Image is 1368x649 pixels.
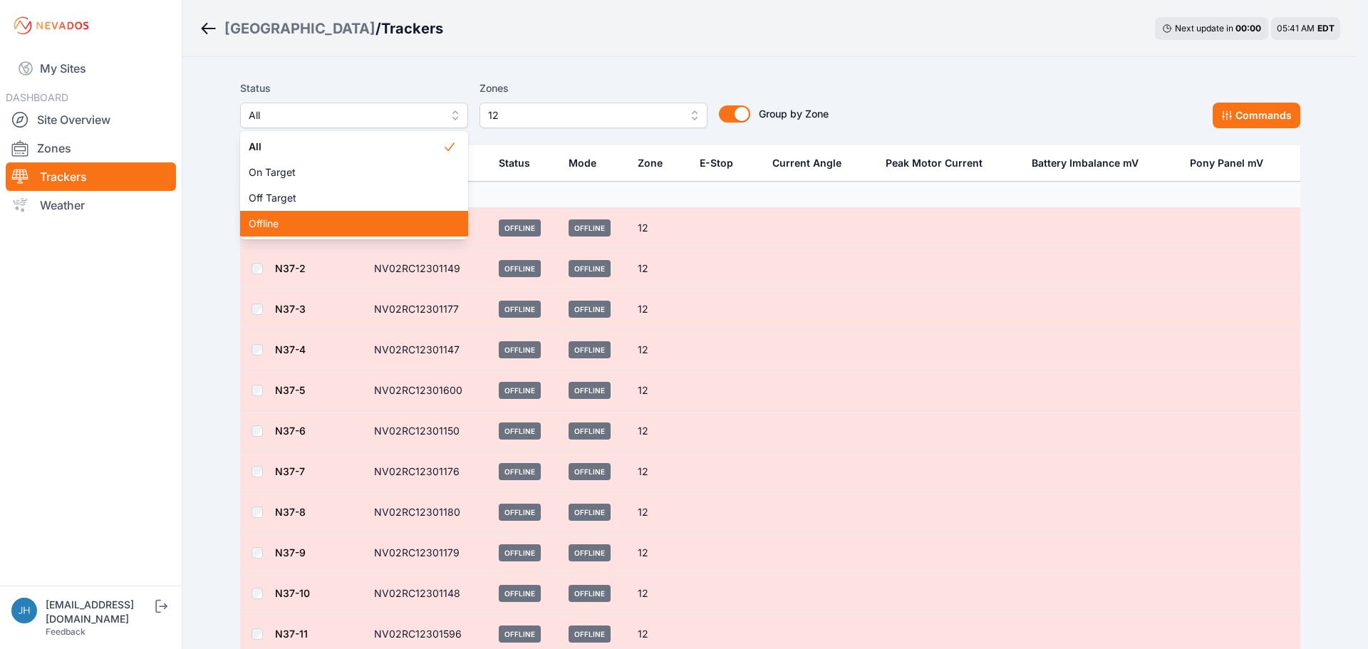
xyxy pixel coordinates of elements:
[249,165,442,180] span: On Target
[249,217,442,231] span: Offline
[249,191,442,205] span: Off Target
[240,131,468,239] div: All
[249,107,440,124] span: All
[249,140,442,154] span: All
[240,103,468,128] button: All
